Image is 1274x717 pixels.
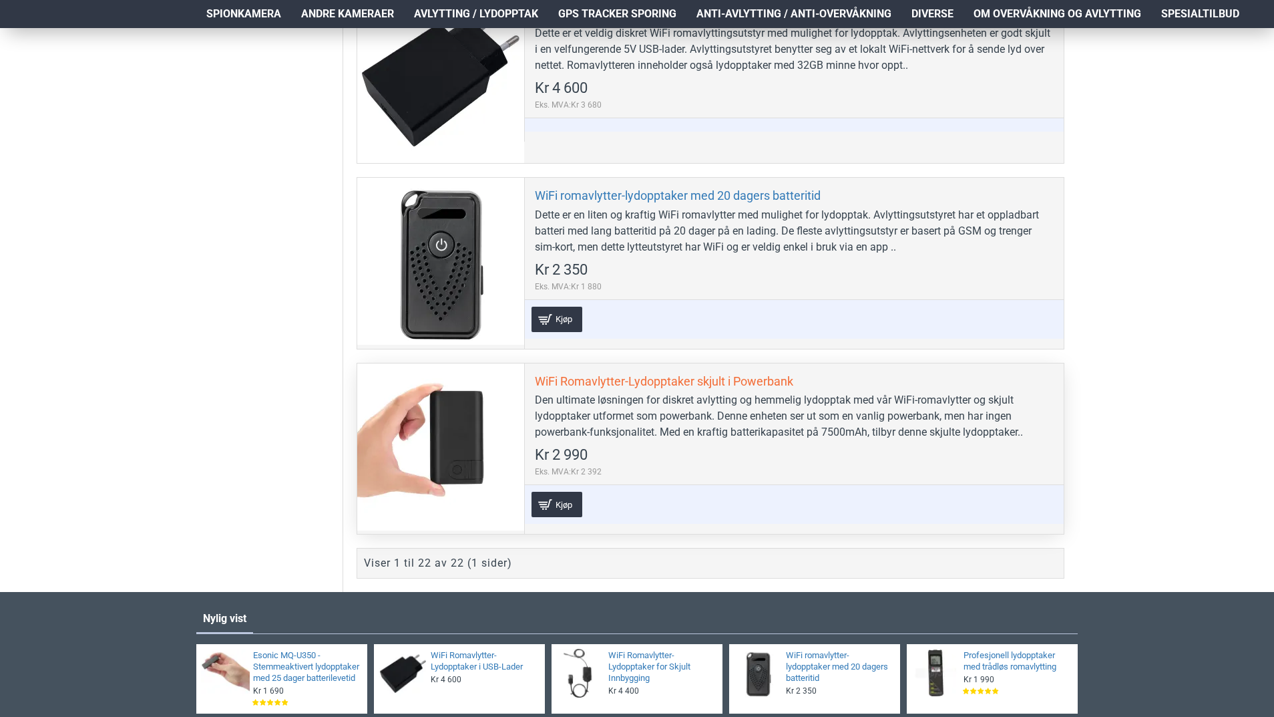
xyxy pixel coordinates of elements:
[253,686,284,696] span: Kr 1 690
[535,263,588,277] span: Kr 2 350
[535,374,793,389] a: WiFi Romavlytter-Lydopptaker skjult i Powerbank
[206,6,281,22] span: Spionkamera
[558,6,676,22] span: GPS Tracker Sporing
[364,555,512,571] div: Viser 1 til 22 av 22 (1 sider)
[608,686,639,696] span: Kr 4 400
[196,605,253,632] a: Nylig vist
[535,466,602,478] span: Eks. MVA:Kr 2 392
[357,364,524,531] a: WiFi Romavlytter-Lydopptaker skjult i Powerbank WiFi Romavlytter-Lydopptaker skjult i Powerbank
[414,6,538,22] span: Avlytting / Lydopptak
[357,178,524,345] a: WiFi romavlytter-lydopptaker med 20 dagers batteritid WiFi romavlytter-lydopptaker med 20 dagers ...
[431,674,461,685] span: Kr 4 600
[964,674,994,685] span: Kr 1 990
[556,649,605,698] img: WiFi Romavlytter-Lydopptaker for Skjult Innbygging
[974,6,1141,22] span: Om overvåkning og avlytting
[201,649,250,698] img: Esonic MQ-U350 - Stemmeaktivert lydopptaker med 25 dager batterilevetid
[535,25,1054,74] div: Dette er et veldig diskret WiFi romavlyttingsutstyr med mulighet for lydopptak. Avlyttingsenheten...
[911,649,960,698] img: Profesjonell lydopptaker med trådløs romavlytting
[253,650,359,684] a: Esonic MQ-U350 - Stemmeaktivert lydopptaker med 25 dager batterilevetid
[608,650,714,684] a: WiFi Romavlytter-Lydopptaker for Skjult Innbygging
[301,6,394,22] span: Andre kameraer
[1161,6,1239,22] span: Spesialtilbud
[535,207,1054,255] div: Dette er en liten og kraftig WiFi romavlytter med mulighet for lydopptak. Avlyttingsutstyret har ...
[786,686,817,696] span: Kr 2 350
[535,281,602,293] span: Eks. MVA:Kr 1 880
[535,448,588,462] span: Kr 2 990
[535,392,1054,440] div: Den ultimate løsningen for diskret avlytting og hemmelig lydopptak med vår WiFi-romavlytter og sk...
[379,649,427,698] img: WiFi Romavlytter-Lydopptaker i USB-Lader
[734,649,783,698] img: WiFi romavlytter-lydopptaker med 20 dagers batteritid
[535,81,588,96] span: Kr 4 600
[911,6,953,22] span: Diverse
[552,315,576,323] span: Kjøp
[535,188,821,203] a: WiFi romavlytter-lydopptaker med 20 dagers batteritid
[431,650,537,673] a: WiFi Romavlytter-Lydopptaker i USB-Lader
[535,99,602,111] span: Eks. MVA:Kr 3 680
[552,500,576,509] span: Kjøp
[786,650,892,684] a: WiFi romavlytter-lydopptaker med 20 dagers batteritid
[696,6,891,22] span: Anti-avlytting / Anti-overvåkning
[964,650,1070,673] a: Profesjonell lydopptaker med trådløs romavlytting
